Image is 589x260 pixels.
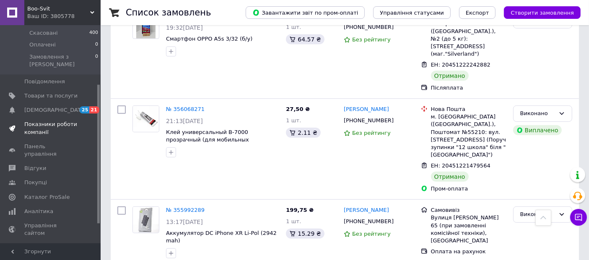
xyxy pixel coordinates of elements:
[29,41,56,49] span: Оплачені
[496,9,581,15] a: Створити замовлення
[24,92,78,100] span: Товари та послуги
[352,130,391,136] span: Без рейтингу
[166,230,277,244] a: Аккумулятор DC iPhone XR Li-Pol (2942 mah)
[132,206,159,233] a: Фото товару
[466,10,489,16] span: Експорт
[246,6,365,19] button: Завантажити звіт по пром-оплаті
[29,53,95,68] span: Замовлення з [PERSON_NAME]
[24,208,53,215] span: Аналітика
[431,185,506,193] div: Пром-оплата
[504,6,581,19] button: Створити замовлення
[136,13,156,39] img: Фото товару
[431,20,506,58] div: м. Берегове ([GEOGRAPHIC_DATA].), №2 (до 5 кг): [STREET_ADDRESS] (маг."Silverland")
[431,62,490,68] span: ЕН: 20451222242882
[166,129,275,151] a: Клей универсальный B-7000 прозрачный (для мобильных телефонов, тачскринов) - 15мл B7000
[27,5,90,13] span: Boo-Svit
[511,10,574,16] span: Створити замовлення
[431,113,506,159] div: м. [GEOGRAPHIC_DATA] ([GEOGRAPHIC_DATA].), Поштомат №55210: вул. [STREET_ADDRESS] (Поруч зупинки ...
[431,206,506,214] div: Самовивіз
[520,210,555,219] div: Виконано
[352,231,391,237] span: Без рейтингу
[431,214,506,245] div: Вулиця [PERSON_NAME] 65 (при замовленні комісійної техніки), [GEOGRAPHIC_DATA]
[132,12,159,39] a: Фото товару
[431,106,506,113] div: Нова Пошта
[342,22,395,33] div: [PHONE_NUMBER]
[344,206,389,214] a: [PERSON_NAME]
[286,207,314,213] span: 199,75 ₴
[133,106,159,132] img: Фото товару
[126,8,211,18] h1: Список замовлень
[344,106,389,113] a: [PERSON_NAME]
[29,29,58,37] span: Скасовані
[286,229,324,239] div: 15.29 ₴
[286,117,301,124] span: 1 шт.
[24,106,86,114] span: [DEMOGRAPHIC_DATA]
[431,162,490,169] span: ЕН: 20451221479564
[286,218,301,224] span: 1 шт.
[24,121,78,136] span: Показники роботи компанії
[286,34,324,44] div: 64.57 ₴
[89,106,99,113] span: 21
[373,6,451,19] button: Управління статусами
[570,209,587,226] button: Чат з покупцем
[27,13,101,20] div: Ваш ID: 3805778
[286,106,310,112] span: 27,50 ₴
[24,143,78,158] span: Панель управління
[24,165,46,172] span: Відгуки
[252,9,358,16] span: Завантажити звіт по пром-оплаті
[286,128,320,138] div: 2.11 ₴
[166,207,205,213] a: № 355992289
[95,41,98,49] span: 0
[166,219,203,225] span: 13:17[DATE]
[166,36,252,42] a: Смартфон OPPO A5s 3/32 (б/у)
[431,248,506,255] div: Оплата на рахунок
[431,71,469,81] div: Отримано
[24,179,47,186] span: Покупці
[89,29,98,37] span: 400
[95,53,98,68] span: 0
[24,193,70,201] span: Каталог ProSale
[459,6,496,19] button: Експорт
[24,222,78,237] span: Управління сайтом
[352,36,391,43] span: Без рейтингу
[133,207,159,233] img: Фото товару
[342,216,395,227] div: [PHONE_NUMBER]
[24,78,65,85] span: Повідомлення
[513,125,562,135] div: Виплачено
[431,172,469,182] div: Отримано
[166,118,203,124] span: 21:13[DATE]
[520,109,555,118] div: Виконано
[380,10,444,16] span: Управління статусами
[80,106,89,113] span: 25
[431,84,506,92] div: Післяплата
[132,106,159,132] a: Фото товару
[342,115,395,126] div: [PHONE_NUMBER]
[166,106,205,112] a: № 356068271
[166,24,203,31] span: 19:32[DATE]
[286,24,301,30] span: 1 шт.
